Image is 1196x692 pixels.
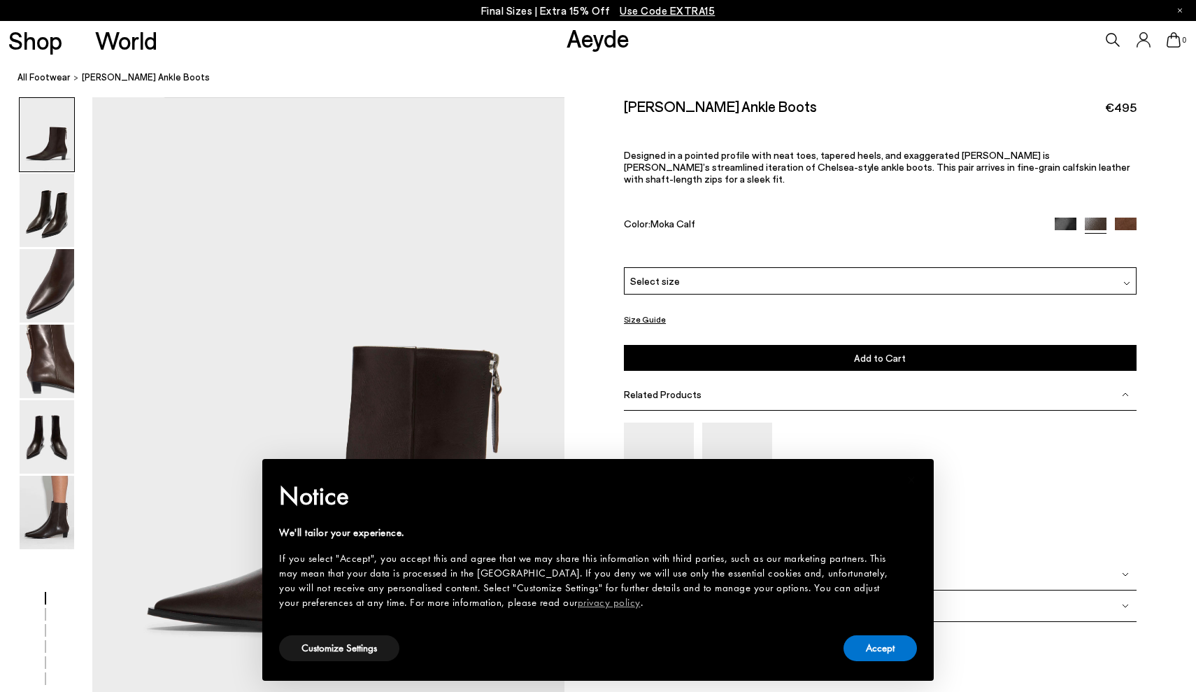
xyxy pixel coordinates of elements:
[895,463,928,497] button: Close this notice
[279,635,399,661] button: Customize Settings
[279,478,895,514] h2: Notice
[279,551,895,610] div: If you select "Accept", you accept this and agree that we may share this information with third p...
[907,469,916,490] span: ×
[843,635,917,661] button: Accept
[578,595,641,609] a: privacy policy
[279,525,895,540] div: We'll tailor your experience.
